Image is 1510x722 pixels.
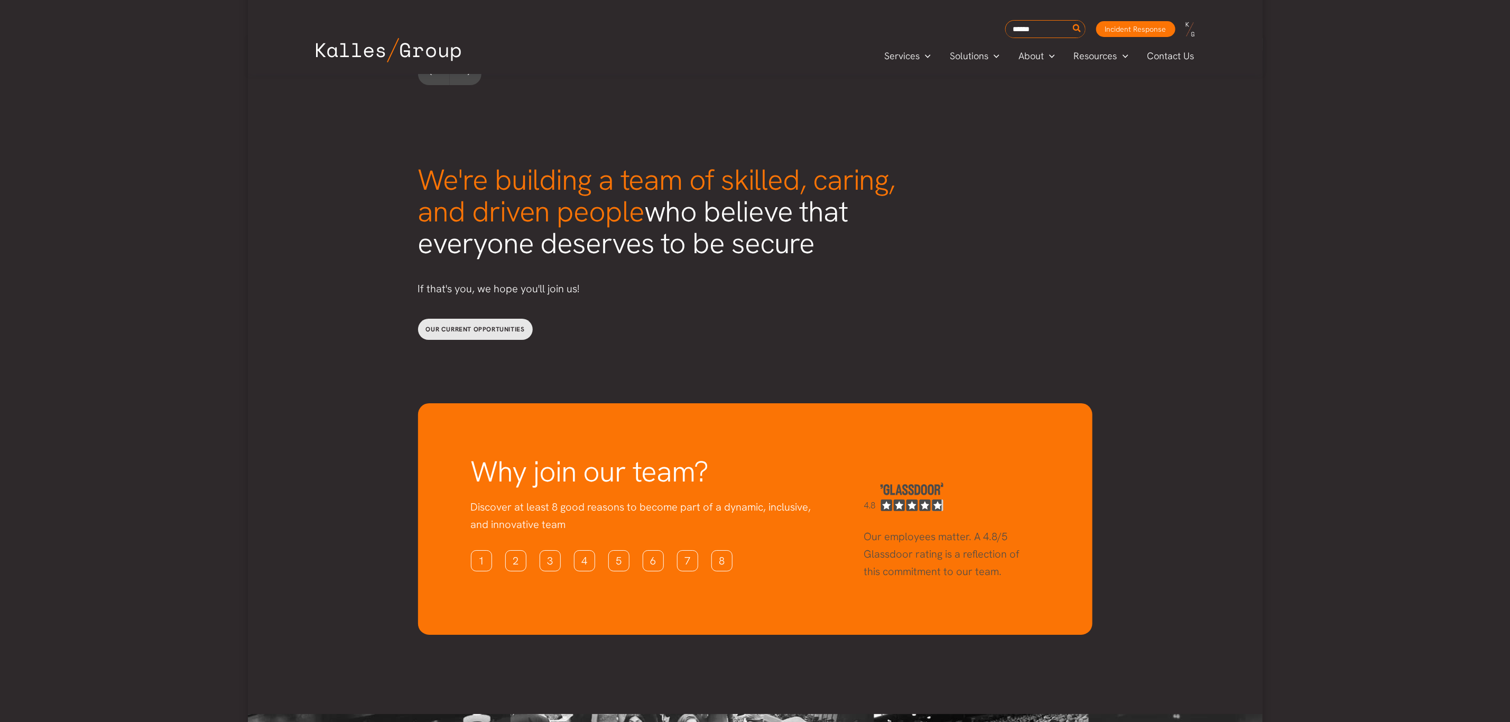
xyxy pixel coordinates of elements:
a: 4 [574,550,595,571]
span: Contact Us [1147,48,1194,64]
a: Contact Us [1138,48,1205,64]
a: ResourcesMenu Toggle [1064,48,1138,64]
a: ServicesMenu Toggle [875,48,940,64]
a: 8 [711,550,733,571]
nav: Primary Site Navigation [875,47,1205,64]
span: Resources [1074,48,1117,64]
p: Our employees matter. A 4.8/5 Glassdoor rating is a reflection of this commitment to our team. [864,528,1034,580]
span: About [1018,48,1044,64]
span: who believe that everyone deserves to be secure [418,161,895,262]
button: Search [1071,21,1084,38]
span: Our current opportunities [426,325,525,334]
span: Solutions [950,48,988,64]
span: We're building a team of skilled, caring, and driven people [418,161,895,230]
p: Discover at least 8 good reasons to become part of a dynamic, inclusive, and innovative team [471,498,822,533]
a: Incident Response [1096,21,1175,37]
a: 5 [608,550,629,571]
span: Menu Toggle [1117,48,1128,64]
span: Menu Toggle [1044,48,1055,64]
h2: Why join our team? [471,456,822,488]
a: 1 [471,550,492,571]
p: If that's you, we hope you'll join us! [418,280,915,298]
a: Our current opportunities [418,319,533,340]
a: 2 [505,550,526,571]
a: 6 [643,550,664,571]
span: Menu Toggle [988,48,999,64]
img: Glassdoor rating of 4.8 out of 5 [864,483,943,511]
a: 7 [677,550,698,571]
span: Services [884,48,920,64]
a: AboutMenu Toggle [1009,48,1064,64]
a: 3 [540,550,561,571]
a: SolutionsMenu Toggle [940,48,1009,64]
img: Kalles Group [316,38,461,62]
span: Menu Toggle [920,48,931,64]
